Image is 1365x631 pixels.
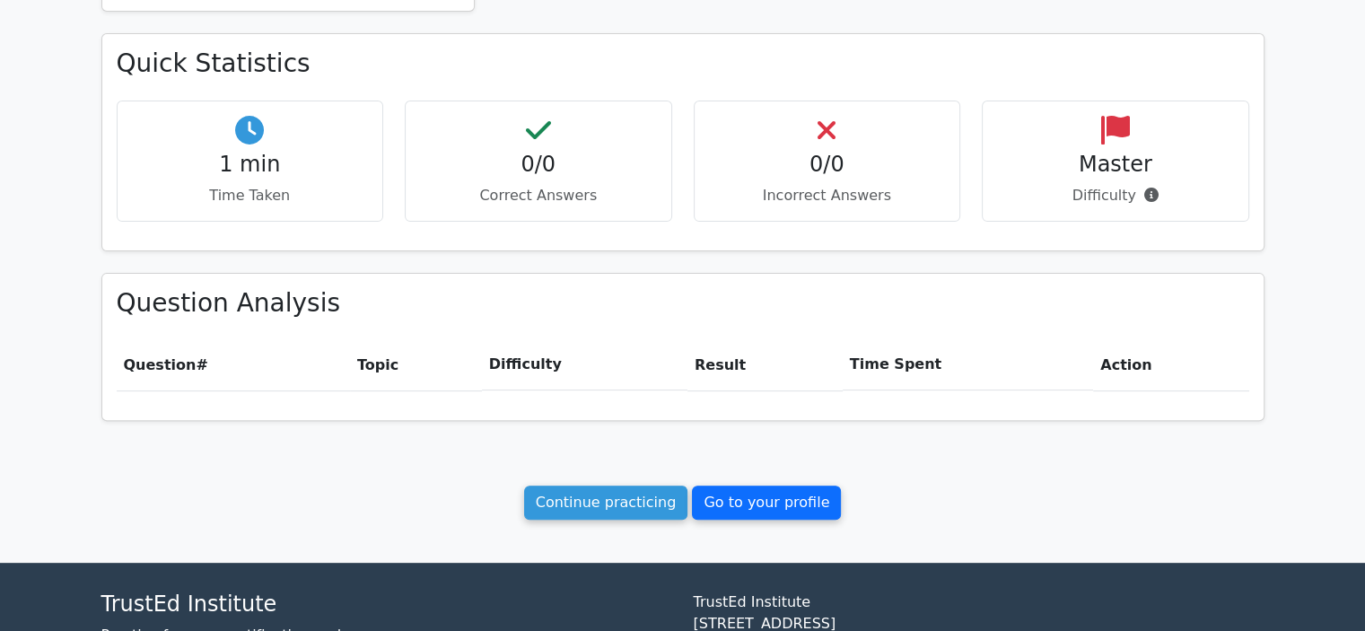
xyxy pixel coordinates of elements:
[997,152,1234,178] h4: Master
[420,152,657,178] h4: 0/0
[117,48,1249,79] h3: Quick Statistics
[482,339,687,390] th: Difficulty
[687,339,843,390] th: Result
[117,339,350,390] th: #
[132,152,369,178] h4: 1 min
[524,486,688,520] a: Continue practicing
[1093,339,1248,390] th: Action
[124,356,197,373] span: Question
[132,185,369,206] p: Time Taken
[997,185,1234,206] p: Difficulty
[709,185,946,206] p: Incorrect Answers
[709,152,946,178] h4: 0/0
[101,592,672,618] h4: TrustEd Institute
[420,185,657,206] p: Correct Answers
[692,486,841,520] a: Go to your profile
[350,339,482,390] th: Topic
[843,339,1093,390] th: Time Spent
[117,288,1249,319] h3: Question Analysis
